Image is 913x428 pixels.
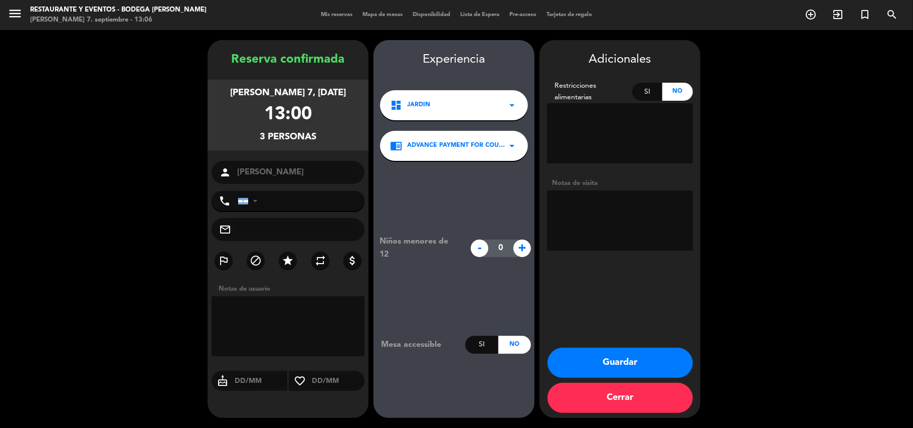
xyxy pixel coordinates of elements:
i: mail_outline [219,224,231,236]
i: outlined_flag [218,255,230,267]
div: Si [465,336,498,354]
button: Guardar [547,348,693,378]
i: chrome_reader_mode [390,140,402,152]
div: Si [632,83,663,101]
div: No [498,336,531,354]
i: block [250,255,262,267]
span: Tarjetas de regalo [541,12,597,18]
button: Cerrar [547,383,693,413]
div: 3 personas [260,130,316,144]
i: dashboard [390,99,402,111]
i: exit_to_app [832,9,844,21]
i: turned_in_not [859,9,871,21]
span: Lista de Espera [455,12,504,18]
i: phone [219,195,231,207]
div: [PERSON_NAME] 7, [DATE] [230,86,346,100]
i: cake [212,375,234,387]
div: [PERSON_NAME] 7. septiembre - 13:06 [30,15,207,25]
i: search [886,9,898,21]
i: menu [8,6,23,21]
span: Mapa de mesas [357,12,408,18]
span: - [471,240,488,257]
i: person [219,166,231,178]
span: + [513,240,531,257]
span: Advance payment for COURSE MENU [407,141,506,151]
input: DD/MM [234,375,287,387]
i: star [282,255,294,267]
span: Pre-acceso [504,12,541,18]
i: arrow_drop_down [506,99,518,111]
div: Argentina: +54 [238,191,261,210]
i: attach_money [346,255,358,267]
div: Niños menores de 12 [372,235,466,261]
div: Notas de usuario [214,284,369,294]
span: Mis reservas [316,12,357,18]
i: arrow_drop_down [506,140,518,152]
div: 13:00 [264,100,312,130]
div: Experiencia [374,50,534,70]
div: Mesa accessible [374,338,465,351]
div: No [662,83,693,101]
div: Restaurante y Eventos - Bodega [PERSON_NAME] [30,5,207,15]
div: Adicionales [547,50,693,70]
div: Reserva confirmada [208,50,369,70]
i: favorite_border [289,375,311,387]
i: repeat [314,255,326,267]
button: menu [8,6,23,25]
div: Notas de visita [547,178,693,188]
span: Disponibilidad [408,12,455,18]
span: JARDIN [407,100,430,110]
div: Restricciones alimentarias [547,80,632,103]
i: add_circle_outline [805,9,817,21]
input: DD/MM [311,375,364,387]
